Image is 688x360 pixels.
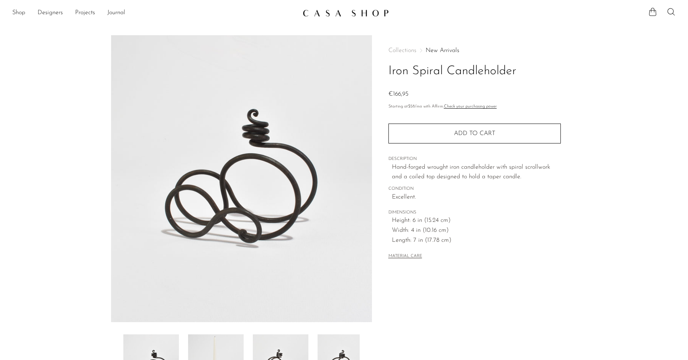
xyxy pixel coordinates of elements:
button: MATERIAL CARE [388,254,422,259]
nav: Breadcrumbs [388,47,561,54]
p: Starting at /mo with Affirm. [388,103,561,110]
a: Designers [38,8,63,18]
span: CONDITION [388,186,561,192]
ul: NEW HEADER MENU [12,7,296,20]
a: Projects [75,8,95,18]
span: Collections [388,47,416,54]
span: DIMENSIONS [388,209,561,216]
span: Excellent. [392,192,561,202]
p: Hand-forged wrought iron candleholder with spiral scrollwork and a coiled top designed to hold a ... [392,163,561,182]
h1: Iron Spiral Candleholder [388,62,561,81]
a: New Arrivals [426,47,459,54]
a: Shop [12,8,25,18]
nav: Desktop navigation [12,7,296,20]
img: Iron Spiral Candleholder [111,35,372,322]
a: Journal [107,8,125,18]
span: Width: 4 in (10.16 cm) [392,226,561,236]
span: Length: 7 in (17.78 cm) [392,236,561,246]
button: Add to cart [388,124,561,143]
span: €166,95 [388,91,408,97]
span: Height: 6 in (15.24 cm) [392,216,561,226]
span: Add to cart [454,130,495,137]
a: Check your purchasing power - Learn more about Affirm Financing (opens in modal) [444,104,497,109]
span: $58 [408,104,415,109]
span: DESCRIPTION [388,156,561,163]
